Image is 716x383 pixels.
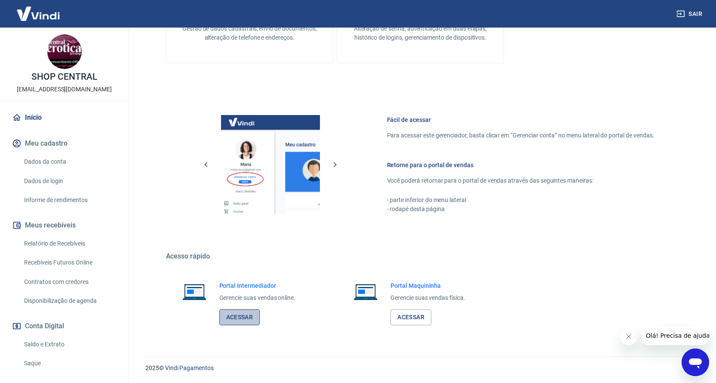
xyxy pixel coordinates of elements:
button: Meus recebíveis [10,216,118,235]
p: 2025 © [145,364,695,373]
h5: Acesso rápido [166,252,675,261]
a: Acessar [390,309,431,325]
h6: Portal Intermediador [219,281,296,290]
p: SHOP CENTRAL [31,72,97,81]
h6: Fácil de acessar [387,115,655,124]
p: Gestão de dados cadastrais, envio de documentos, alteração de telefone e endereços. [180,24,319,42]
p: Gerencie suas vendas online. [219,293,296,302]
a: Saldo e Extrato [21,336,118,353]
a: Início [10,108,118,127]
img: f215968d-820b-45e6-b2b7-b782355f1961.jpeg [47,34,82,69]
p: Gerencie suas vendas física. [390,293,465,302]
button: Meu cadastro [10,134,118,153]
button: Sair [675,6,706,22]
a: Acessar [219,309,260,325]
img: Imagem de um notebook aberto [347,281,384,302]
span: Olá! Precisa de ajuda? [5,6,72,13]
button: Conta Digital [10,317,118,336]
a: Relatório de Recebíveis [21,235,118,252]
a: Disponibilização de agenda [21,292,118,310]
h6: Retorne para o portal de vendas [387,161,655,169]
p: Para acessar este gerenciador, basta clicar em “Gerenciar conta” no menu lateral do portal de ven... [387,131,655,140]
a: Dados da conta [21,153,118,171]
a: Informe de rendimentos [21,191,118,209]
iframe: Fechar mensagem [620,328,637,345]
p: - parte inferior do menu lateral [387,196,655,205]
a: Dados de login [21,172,118,190]
a: Vindi Pagamentos [165,364,214,371]
a: Contratos com credores [21,273,118,291]
img: Vindi [10,0,66,27]
p: Alteração de senha, autenticação em duas etapas, histórico de logins, gerenciamento de dispositivos. [351,24,490,42]
iframe: Botão para abrir a janela de mensagens [682,349,709,376]
img: Imagem da dashboard mostrando o botão de gerenciar conta na sidebar no lado esquerdo [221,115,320,214]
a: Recebíveis Futuros Online [21,254,118,271]
p: Você poderá retornar para o portal de vendas através das seguintes maneiras: [387,176,655,185]
iframe: Mensagem da empresa [641,326,709,345]
h6: Portal Maquininha [390,281,465,290]
p: - rodapé desta página [387,205,655,214]
a: Saque [21,355,118,372]
p: [EMAIL_ADDRESS][DOMAIN_NAME] [17,85,112,94]
img: Imagem de um notebook aberto [176,281,212,302]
